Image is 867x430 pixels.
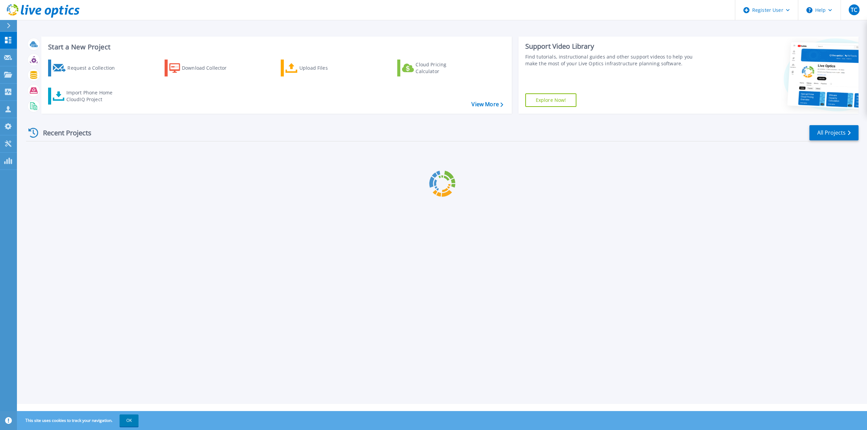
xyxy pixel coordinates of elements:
[48,60,124,76] a: Request a Collection
[281,60,356,76] a: Upload Files
[165,60,240,76] a: Download Collector
[809,125,859,140] a: All Projects
[19,414,139,427] span: This site uses cookies to track your navigation.
[525,93,577,107] a: Explore Now!
[182,61,236,75] div: Download Collector
[851,7,857,13] span: TC
[48,43,503,51] h3: Start a New Project
[471,101,503,108] a: View More
[299,61,354,75] div: Upload Files
[66,89,119,103] div: Import Phone Home CloudIQ Project
[416,61,470,75] div: Cloud Pricing Calculator
[26,125,101,141] div: Recent Projects
[525,42,701,51] div: Support Video Library
[397,60,473,76] a: Cloud Pricing Calculator
[120,414,139,427] button: OK
[525,53,701,67] div: Find tutorials, instructional guides and other support videos to help you make the most of your L...
[67,61,122,75] div: Request a Collection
